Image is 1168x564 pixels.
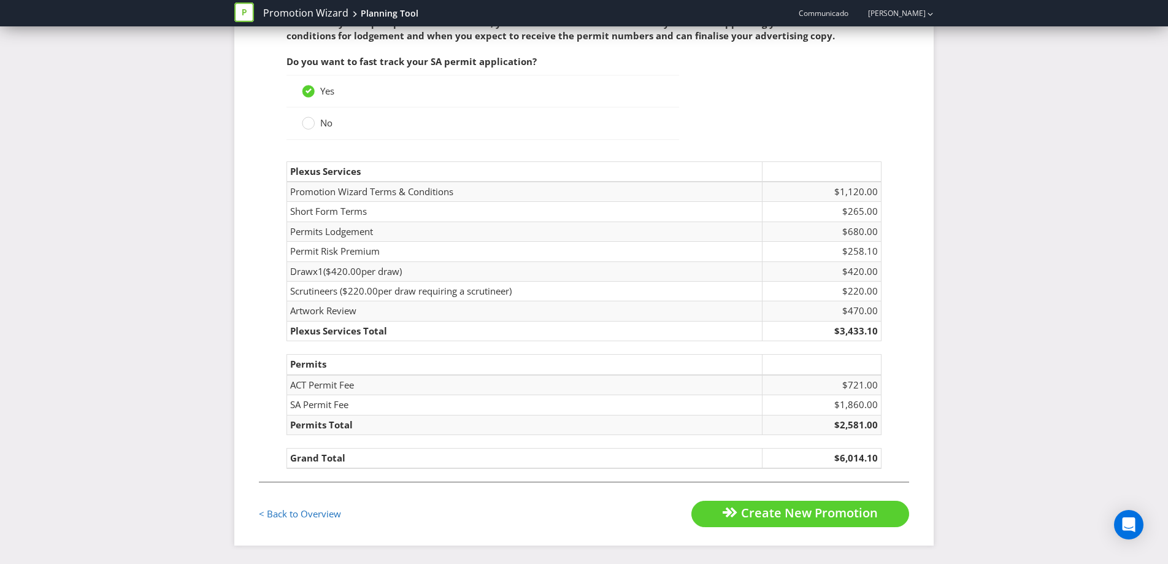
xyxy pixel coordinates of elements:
[287,355,763,375] td: Permits
[799,8,848,18] span: Communicado
[763,395,882,415] td: $1,860.00
[763,375,882,395] td: $721.00
[763,202,882,222] td: $265.00
[290,285,342,297] span: Scrutineers (
[290,265,313,277] span: Draw
[287,182,763,202] td: Promotion Wizard Terms & Conditions
[287,242,763,261] td: Permit Risk Premium
[378,285,512,297] span: per draw requiring a scrutineer)
[313,265,318,277] span: x
[361,265,402,277] span: per draw)
[287,301,763,321] td: Artwork Review
[763,222,882,241] td: $680.00
[326,265,361,277] span: $420.00
[287,202,763,222] td: Short Form Terms
[763,415,882,435] td: $2,581.00
[763,261,882,281] td: $420.00
[320,117,332,129] span: No
[287,321,763,341] td: Plexus Services Total
[741,504,878,521] span: Create New Promotion
[286,55,537,68] span: Do you want to fast track your SA permit application?
[763,242,882,261] td: $258.10
[691,501,909,527] button: Create New Promotion
[763,321,882,341] td: $3,433.10
[259,508,341,520] a: < Back to Overview
[287,415,763,435] td: Permits Total
[763,182,882,202] td: $1,120.00
[763,448,882,468] td: $6,014.10
[287,375,763,395] td: ACT Permit Fee
[287,448,763,468] td: Grand Total
[1114,510,1143,539] div: Open Intercom Messenger
[763,301,882,321] td: $470.00
[323,265,326,277] span: (
[318,265,323,277] span: 1
[342,285,378,297] span: $220.00
[320,85,334,97] span: Yes
[361,7,418,20] div: Planning Tool
[763,282,882,301] td: $220.00
[287,395,763,415] td: SA Permit Fee
[287,161,763,182] td: Plexus Services
[856,8,926,18] a: [PERSON_NAME]
[263,6,348,20] a: Promotion Wizard
[287,222,763,241] td: Permits Lodgement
